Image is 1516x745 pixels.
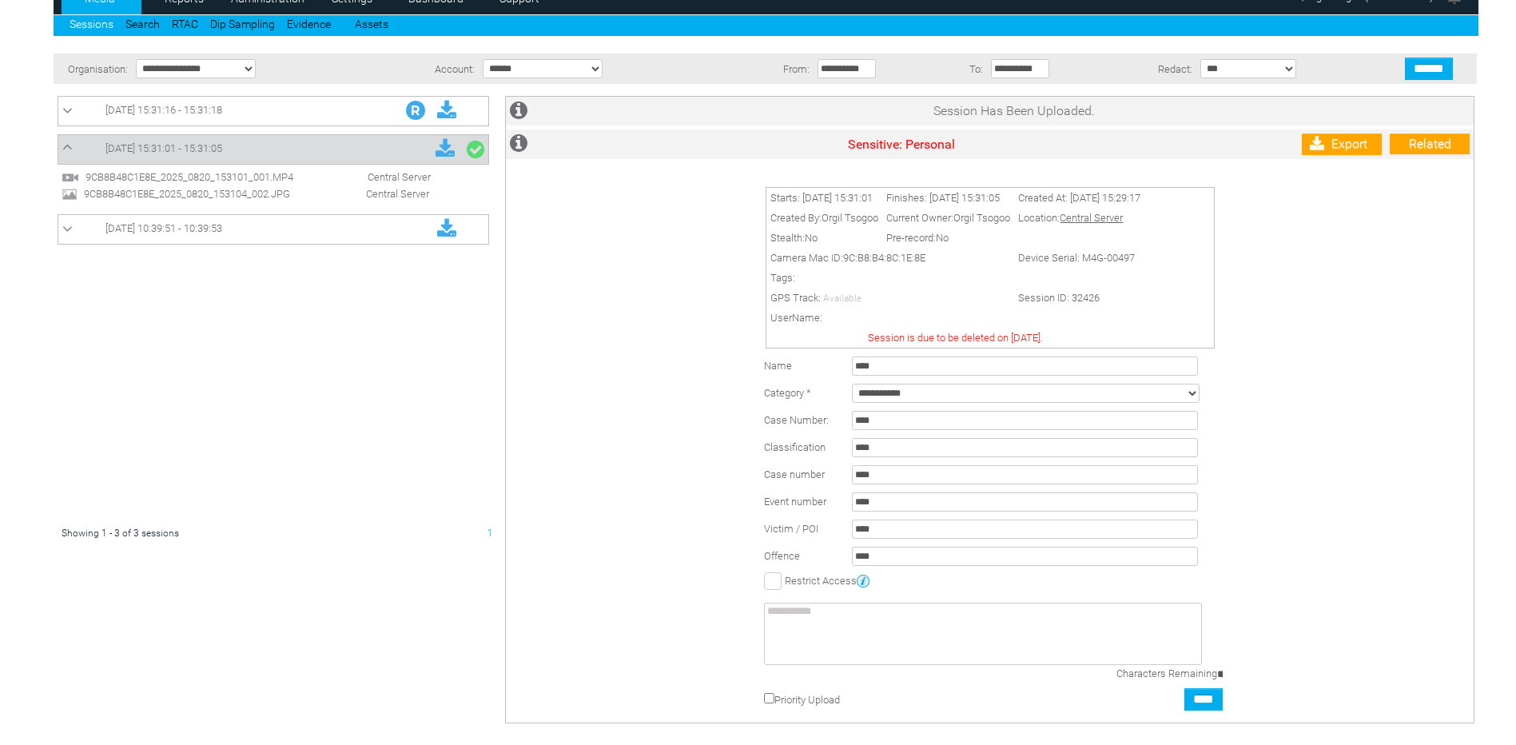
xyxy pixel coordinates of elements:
[326,188,437,200] span: Central Server
[770,292,821,304] span: GPS Track:
[1302,133,1382,155] a: Export
[82,171,325,183] span: 9CB8B48C1E8E_2025_0820_153101_001.MP4
[62,187,437,199] a: 9CB8B48C1E8E_2025_0820_153104_002.JPG Central Server
[1014,208,1144,228] td: Location:
[54,54,132,84] td: Organisation:
[172,18,198,30] a: RTAC
[384,54,478,84] td: Account:
[770,312,822,324] span: UserName:
[1070,192,1140,204] span: [DATE] 15:29:17
[70,18,113,30] a: Sessions
[764,414,829,426] span: Case Number:
[802,192,873,204] span: [DATE] 15:31:01
[766,248,1014,268] td: Camera Mac ID:
[1072,292,1100,304] span: 32426
[62,219,484,240] a: [DATE] 10:39:51 - 10:39:53
[770,192,800,204] span: Starts:
[774,694,840,706] label: Priority Upload
[936,232,949,244] span: No
[406,101,425,120] img: R_Indication.svg
[770,272,795,284] span: Tags:
[1018,192,1068,204] span: Created At:
[62,170,439,182] a: 9CB8B48C1E8E_2025_0820_153101_001.MP4 Central Server
[766,228,882,248] td: Stealth:
[105,222,222,234] span: [DATE] 10:39:51 - 10:39:53
[746,54,814,84] td: From:
[105,142,222,154] span: [DATE] 15:31:01 - 15:31:05
[287,18,331,30] a: Evidence
[760,570,1227,591] td: Restrict Access
[945,54,987,84] td: To:
[62,101,484,122] a: [DATE] 15:31:16 - 15:31:18
[764,550,800,562] span: Offence
[554,129,1249,159] td: Sensitive: Personal
[328,171,439,183] span: Central Server
[882,228,1014,248] td: Pre-record:
[355,18,388,30] a: Assets
[764,360,792,372] label: Name
[1118,54,1196,84] td: Redact:
[764,468,825,480] span: Case number
[1018,252,1080,264] span: Device Serial:
[805,232,818,244] span: No
[882,208,1014,228] td: Current Owner:
[105,104,222,116] span: [DATE] 15:31:16 - 15:31:18
[953,212,1010,224] span: Orgil Tsogoo
[62,139,484,160] a: [DATE] 15:31:01 - 15:31:05
[929,192,1000,204] span: [DATE] 15:31:05
[487,528,493,539] span: 1
[764,441,826,453] span: Classification
[62,169,79,186] img: video24.svg
[822,212,878,224] span: Orgil Tsogoo
[1082,252,1135,264] span: M4G-00497
[125,18,160,30] a: Search
[1060,212,1123,224] span: Central Server
[764,387,811,399] label: Category *
[62,186,78,202] img: image24.svg
[764,523,818,535] span: Victim / POI
[1390,133,1470,154] a: Related
[1016,667,1223,680] div: Characters Remaining
[766,208,882,228] td: Created By:
[933,103,1095,118] span: Session Has Been Uploaded.
[764,496,826,508] span: Event number
[1018,292,1069,304] span: Session ID:
[843,252,925,264] span: 9C:B8:B4:8C:1E:8E
[210,18,275,30] a: Dip Sampling
[80,188,324,200] span: 9CB8B48C1E8E_2025_0820_153104_002.JPG
[868,332,1043,344] span: Session is due to be deleted on [DATE].
[62,528,179,539] span: Showing 1 - 3 of 3 sessions
[886,192,927,204] span: Finishes:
